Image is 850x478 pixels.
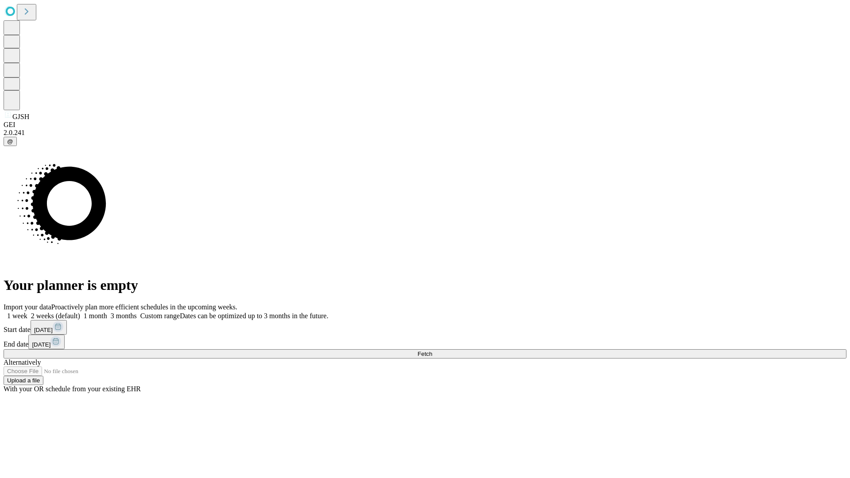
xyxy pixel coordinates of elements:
div: GEI [4,121,846,129]
div: Start date [4,320,846,335]
button: Fetch [4,349,846,358]
span: [DATE] [34,327,53,333]
button: [DATE] [28,335,65,349]
button: @ [4,137,17,146]
span: Custom range [140,312,180,320]
div: End date [4,335,846,349]
span: Dates can be optimized up to 3 months in the future. [180,312,328,320]
span: [DATE] [32,341,50,348]
h1: Your planner is empty [4,277,846,293]
span: Fetch [417,351,432,357]
span: 2 weeks (default) [31,312,80,320]
span: GJSH [12,113,29,120]
span: 3 months [111,312,137,320]
span: 1 month [84,312,107,320]
span: Import your data [4,303,51,311]
span: 1 week [7,312,27,320]
button: Upload a file [4,376,43,385]
button: [DATE] [31,320,67,335]
span: Proactively plan more efficient schedules in the upcoming weeks. [51,303,237,311]
div: 2.0.241 [4,129,846,137]
span: With your OR schedule from your existing EHR [4,385,141,393]
span: Alternatively [4,358,41,366]
span: @ [7,138,13,145]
